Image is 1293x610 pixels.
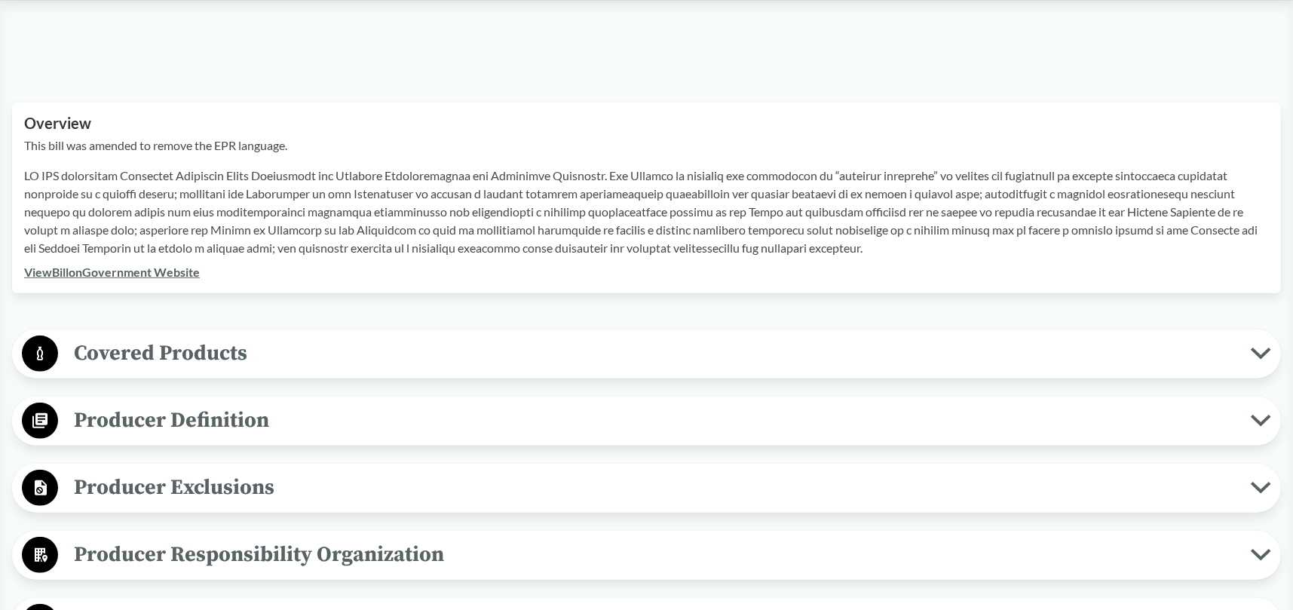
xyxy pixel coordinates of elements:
button: Producer Exclusions [17,469,1276,507]
p: LO IPS dolorsitam Consectet Adipiscin Elits Doeiusmodt inc Utlabore Etdoloremagnaa eni Adminimve ... [24,167,1269,257]
span: Producer Responsibility Organization [58,538,1251,572]
span: Producer Exclusions [58,471,1251,504]
h2: Overview [24,115,1269,132]
a: ViewBillonGovernment Website [24,265,200,279]
button: Covered Products [17,335,1276,373]
span: Covered Products [58,336,1251,370]
button: Producer Definition [17,402,1276,440]
p: This bill was amended to remove the EPR language. [24,136,1269,155]
button: Producer Responsibility Organization [17,536,1276,575]
span: Producer Definition [58,403,1251,437]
